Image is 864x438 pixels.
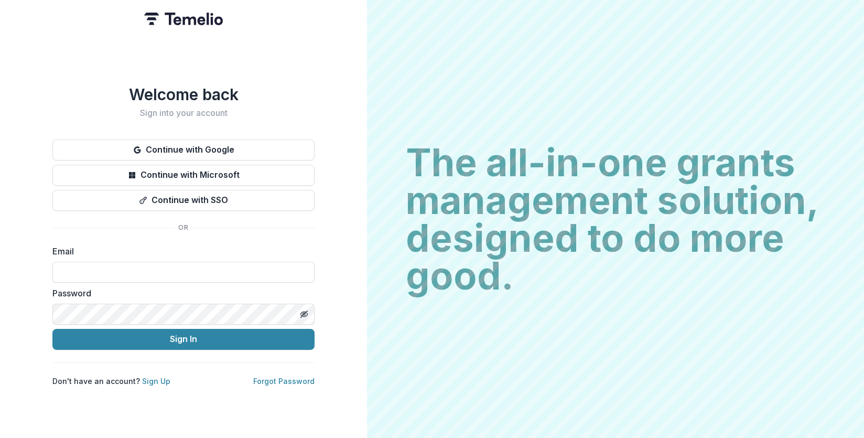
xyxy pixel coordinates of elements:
label: Email [52,245,308,258]
label: Password [52,287,308,300]
button: Continue with Microsoft [52,165,315,186]
p: Don't have an account? [52,376,170,387]
img: Temelio [144,13,223,25]
a: Sign Up [142,377,170,386]
button: Continue with Google [52,140,315,161]
button: Sign In [52,329,315,350]
button: Toggle password visibility [296,306,312,323]
a: Forgot Password [253,377,315,386]
h2: Sign into your account [52,108,315,118]
h1: Welcome back [52,85,315,104]
button: Continue with SSO [52,190,315,211]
